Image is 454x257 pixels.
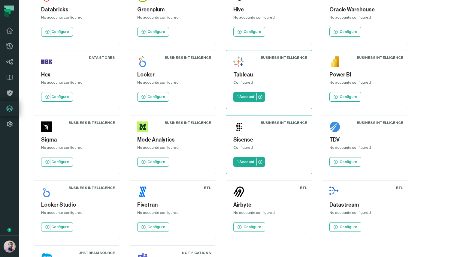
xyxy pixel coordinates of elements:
[68,120,115,125] div: Business Intelligence
[41,187,52,197] img: Looker Studio
[340,29,357,34] p: Configure
[329,210,401,217] div: No accounts configured
[340,94,357,99] p: Configure
[237,94,254,99] p: 1 Account
[329,187,340,197] img: Datastream
[68,185,115,190] div: Business Intelligence
[233,56,244,67] img: Tableau
[233,80,305,87] div: Configured
[233,222,265,232] a: Configure
[329,201,401,209] h5: Datastream
[261,55,307,60] div: Business Intelligence
[41,71,113,79] h5: Hex
[233,92,265,102] a: 1 Account
[233,71,305,79] h5: Tableau
[233,136,305,144] h5: Sisense
[329,136,401,144] h5: TDV
[137,80,209,87] div: No accounts configured
[51,225,69,229] p: Configure
[329,157,361,167] a: Configure
[137,157,169,167] a: Configure
[329,145,401,152] div: No accounts configured
[233,121,244,132] img: Sisense
[357,55,403,60] div: Business Intelligence
[147,160,165,164] p: Configure
[41,15,113,22] div: No accounts configured
[357,120,403,125] div: Business Intelligence
[41,121,52,132] img: Sigma
[41,222,73,232] a: Configure
[137,145,209,152] div: No accounts configured
[329,6,401,14] h5: Oracle Warehouse
[41,6,113,14] h5: Databricks
[137,136,209,144] h5: Mode Analytics
[137,6,209,14] h5: Greenplum
[233,210,305,217] div: No accounts configured
[41,201,113,209] h5: Looker Studio
[340,225,357,229] p: Configure
[329,27,361,37] a: Configure
[137,187,148,197] img: Fivetran
[137,15,209,22] div: No accounts configured
[340,160,357,164] p: Configure
[396,185,403,190] div: ETL
[233,15,305,22] div: No accounts configured
[41,27,73,37] a: Configure
[78,250,115,255] div: Upstream Source
[41,56,52,67] img: Hex
[329,71,401,79] h5: Power BI
[233,27,265,37] a: Configure
[4,241,16,253] img: avatar of Idan Shabi
[51,94,69,99] p: Configure
[137,92,169,102] a: Configure
[329,56,340,67] img: Power BI
[51,29,69,34] p: Configure
[41,136,113,144] h5: Sigma
[137,121,148,132] img: Mode Analytics
[41,145,113,152] div: No accounts configured
[137,222,169,232] a: Configure
[147,225,165,229] p: Configure
[329,15,401,22] div: No accounts configured
[137,56,148,67] img: Looker
[329,80,401,87] div: No accounts configured
[182,250,211,255] div: Notifications
[244,29,261,34] p: Configure
[147,29,165,34] p: Configure
[204,185,211,190] div: ETL
[137,210,209,217] div: No accounts configured
[41,210,113,217] div: No accounts configured
[237,160,254,164] p: 1 Account
[233,201,305,209] h5: Airbyte
[233,157,265,167] a: 1 Account
[51,160,69,164] p: Configure
[261,120,307,125] div: Business Intelligence
[233,6,305,14] h5: Hive
[300,185,307,190] div: ETL
[7,227,12,233] div: Tooltip anchor
[41,157,73,167] a: Configure
[233,187,244,197] img: Airbyte
[165,55,211,60] div: Business Intelligence
[165,120,211,125] div: Business Intelligence
[329,92,361,102] a: Configure
[329,121,340,132] img: TDV
[244,225,261,229] p: Configure
[41,92,73,102] a: Configure
[147,94,165,99] p: Configure
[41,80,113,87] div: No accounts configured
[137,71,209,79] h5: Looker
[233,145,305,152] div: Configured
[329,222,361,232] a: Configure
[137,201,209,209] h5: Fivetran
[89,55,115,60] div: Data Stores
[137,27,169,37] a: Configure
